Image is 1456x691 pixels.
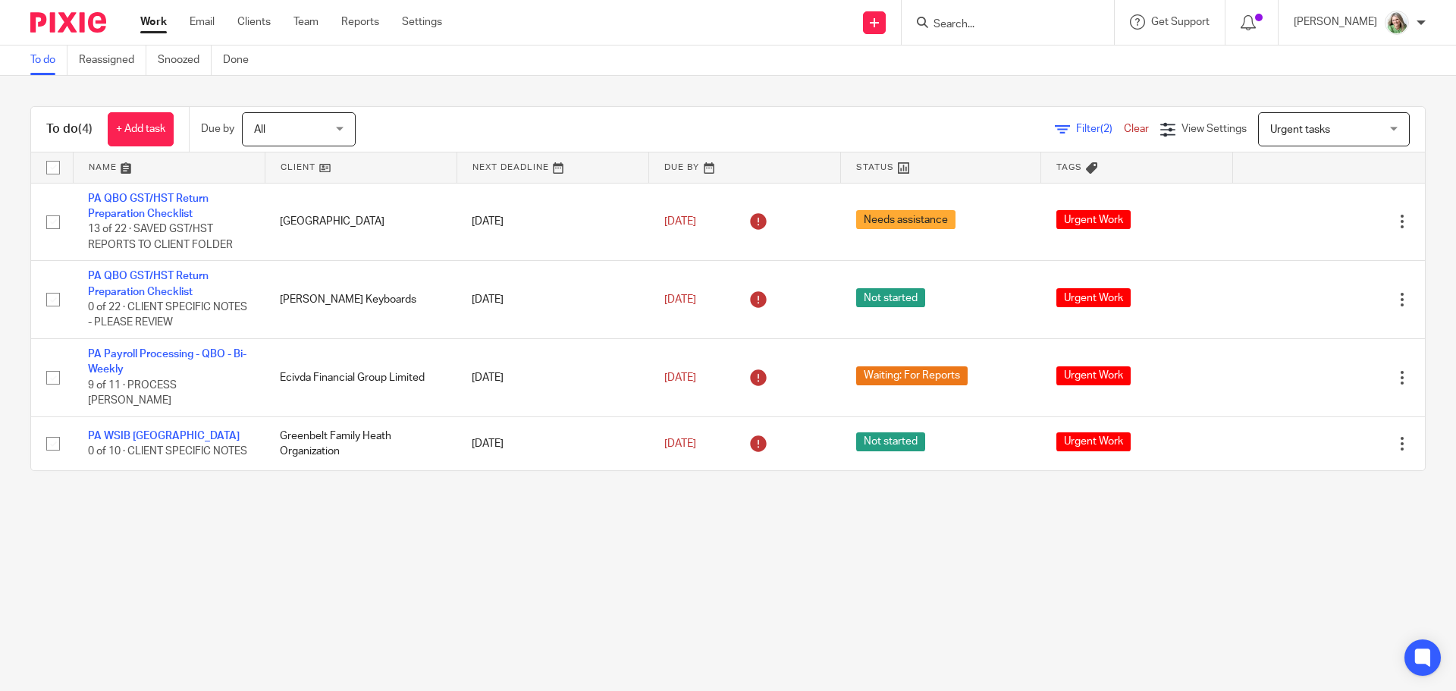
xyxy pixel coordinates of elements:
p: [PERSON_NAME] [1294,14,1377,30]
td: [DATE] [457,261,648,339]
td: Ecivda Financial Group Limited [265,339,457,417]
td: [PERSON_NAME] Keyboards [265,261,457,339]
span: 0 of 10 · CLIENT SPECIFIC NOTES [88,446,247,457]
span: 0 of 22 · CLIENT SPECIFIC NOTES - PLEASE REVIEW [88,302,247,328]
span: (4) [78,123,93,135]
span: View Settings [1181,124,1247,134]
a: Reports [341,14,379,30]
span: Get Support [1151,17,1210,27]
span: Not started [856,432,925,451]
td: [DATE] [457,183,648,261]
span: Urgent Work [1056,210,1131,229]
a: Settings [402,14,442,30]
span: Needs assistance [856,210,955,229]
a: Email [190,14,215,30]
a: + Add task [108,112,174,146]
a: Clients [237,14,271,30]
td: [GEOGRAPHIC_DATA] [265,183,457,261]
a: Reassigned [79,46,146,75]
span: [DATE] [664,294,696,305]
span: Urgent Work [1056,288,1131,307]
span: All [254,124,265,135]
span: [DATE] [664,372,696,383]
a: To do [30,46,67,75]
a: Done [223,46,260,75]
span: Urgent tasks [1270,124,1330,135]
img: Pixie [30,12,106,33]
span: Urgent Work [1056,366,1131,385]
h1: To do [46,121,93,137]
a: PA Payroll Processing - QBO - Bi-Weekly [88,349,246,375]
a: Snoozed [158,46,212,75]
input: Search [932,18,1068,32]
td: [DATE] [457,339,648,417]
span: [DATE] [664,438,696,449]
img: KC%20Photo.jpg [1385,11,1409,35]
a: Work [140,14,167,30]
a: PA QBO GST/HST Return Preparation Checklist [88,271,209,297]
span: 9 of 11 · PROCESS [PERSON_NAME] [88,380,177,407]
a: PA QBO GST/HST Return Preparation Checklist [88,193,209,219]
span: [DATE] [664,216,696,227]
span: Waiting: For Reports [856,366,968,385]
a: Team [293,14,318,30]
span: Urgent Work [1056,432,1131,451]
span: Not started [856,288,925,307]
p: Due by [201,121,234,137]
td: [DATE] [457,416,648,470]
span: 13 of 22 · SAVED GST/HST REPORTS TO CLIENT FOLDER [88,224,233,250]
span: Tags [1056,163,1082,171]
td: Greenbelt Family Heath Organization [265,416,457,470]
a: PA WSIB [GEOGRAPHIC_DATA] [88,431,240,441]
span: (2) [1100,124,1112,134]
span: Filter [1076,124,1124,134]
a: Clear [1124,124,1149,134]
